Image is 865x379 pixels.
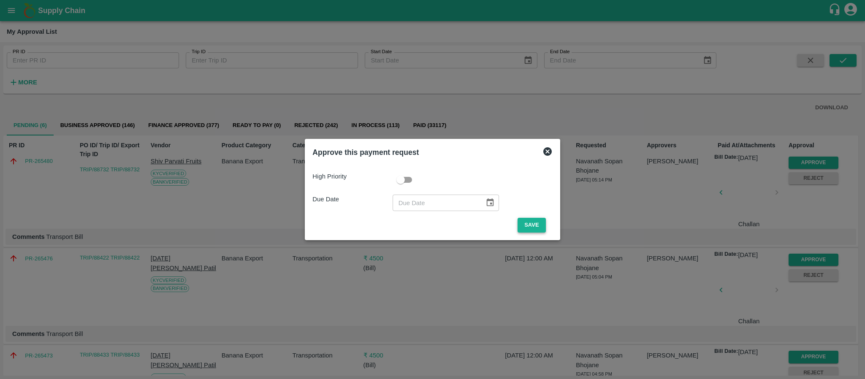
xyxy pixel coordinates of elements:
[312,172,392,181] p: High Priority
[312,195,392,204] p: Due Date
[518,218,545,233] button: Save
[482,195,498,211] button: Choose date
[312,148,419,157] b: Approve this payment request
[393,195,479,211] input: Due Date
